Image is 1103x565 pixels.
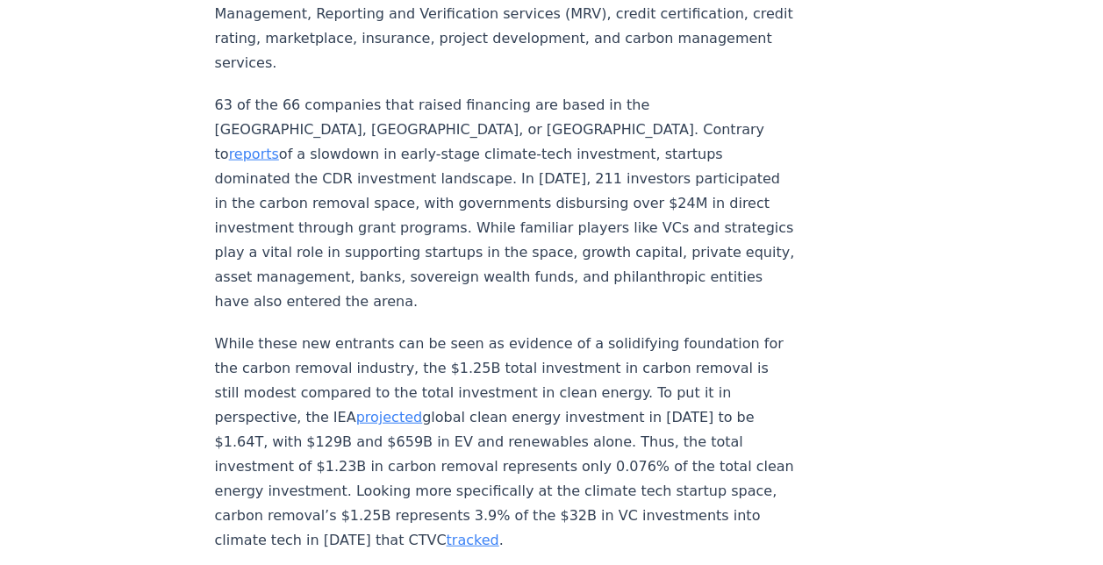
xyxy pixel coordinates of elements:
[215,332,796,553] p: While these new entrants can be seen as evidence of a solidifying foundation for the carbon remov...
[229,146,279,162] a: reports
[446,532,498,548] a: tracked
[356,409,423,426] a: projected
[215,93,796,314] p: 63 of the 66 companies that raised financing are based in the [GEOGRAPHIC_DATA], [GEOGRAPHIC_DATA...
